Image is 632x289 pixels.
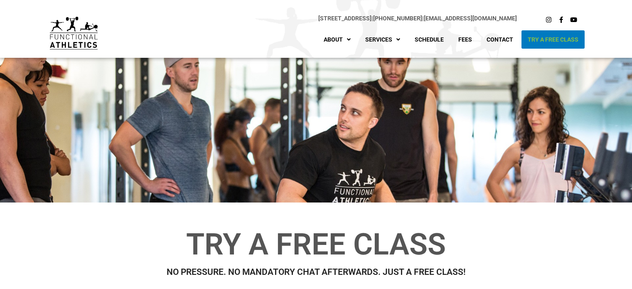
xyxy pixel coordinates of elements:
[521,30,585,49] a: Try A Free Class
[317,30,357,49] a: About
[480,30,519,49] a: Contact
[452,30,478,49] a: Fees
[114,14,517,23] p: |
[359,30,406,49] a: Services
[50,17,98,49] img: default-logo
[86,268,547,277] h2: No Pressure. No Mandatory Chat Afterwards. Just a Free Class!
[408,30,450,49] a: Schedule
[318,15,373,22] span: |
[373,15,422,22] a: [PHONE_NUMBER]
[424,15,517,22] a: [EMAIL_ADDRESS][DOMAIN_NAME]
[318,15,371,22] a: [STREET_ADDRESS]
[86,230,547,259] h1: Try a Free Class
